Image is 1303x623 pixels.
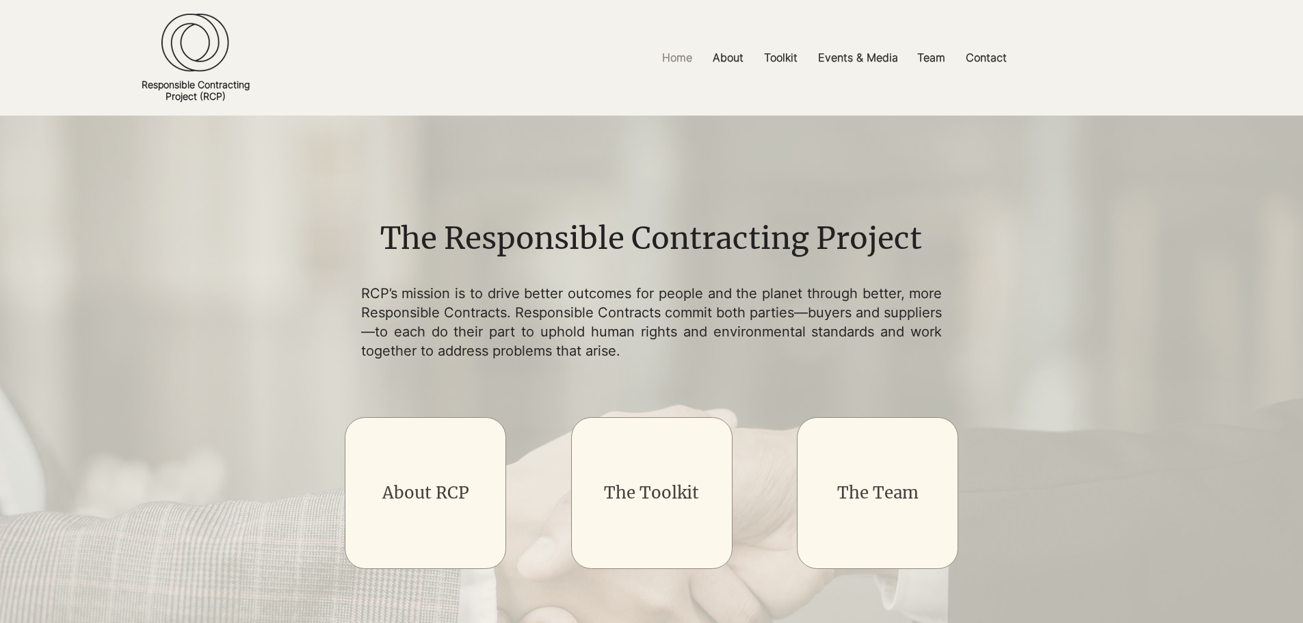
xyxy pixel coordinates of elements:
[142,79,250,102] a: Responsible ContractingProject (RCP)
[754,42,808,73] a: Toolkit
[959,42,1014,73] p: Contact
[757,42,804,73] p: Toolkit
[310,217,993,260] h1: The Responsible Contracting Project
[956,42,1017,73] a: Contact
[706,42,750,73] p: About
[361,284,943,360] p: RCP’s mission is to drive better outcomes for people and the planet through better, more Responsi...
[655,42,699,73] p: Home
[808,42,907,73] a: Events & Media
[702,42,754,73] a: About
[382,482,469,503] a: About RCP
[910,42,952,73] p: Team
[811,42,905,73] p: Events & Media
[837,482,919,503] a: The Team
[907,42,956,73] a: Team
[487,42,1181,73] nav: Site
[652,42,702,73] a: Home
[604,482,699,503] a: The Toolkit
